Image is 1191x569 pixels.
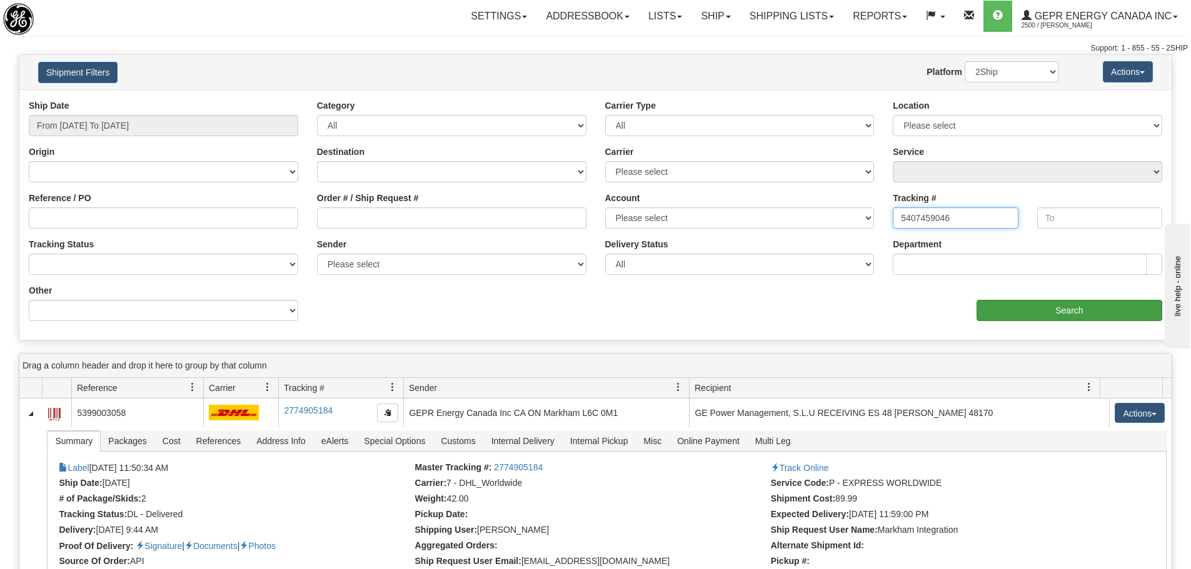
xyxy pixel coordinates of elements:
strong: Proof Of Delivery: [59,541,133,551]
div: Support: 1 - 855 - 55 - 2SHIP [3,43,1188,54]
a: 2774905184 [284,405,333,415]
strong: # of Package/Skids: [59,493,141,503]
iframe: chat widget [1162,220,1190,348]
button: Shipment Filters [38,62,118,83]
th: Press ctrl + space to group [203,378,278,398]
span: Tracking # [284,382,324,394]
strong: Shipment Cost: [771,493,835,503]
label: Carrier Type [605,99,656,112]
li: DL - Delivered [59,509,411,522]
input: To [1037,207,1162,229]
label: Platform [927,66,962,78]
li: Markham Integration [771,525,1123,537]
a: Ship [691,1,740,32]
strong: Ship Request User Name: [771,525,878,535]
span: Cost [155,431,188,451]
th: Press ctrl + space to group [278,378,403,398]
a: 2774905184 [494,462,543,472]
a: Lists [639,1,691,32]
strong: Ship Date: [59,478,102,488]
li: 2 [59,493,411,506]
a: Collapse [24,407,37,420]
a: Settings [461,1,536,32]
li: [DATE] 9:44 AM [59,525,411,537]
label: Origin [29,146,54,158]
label: Service [893,146,924,158]
button: Copy to clipboard [377,403,398,422]
a: Proof of delivery signature [136,541,182,551]
strong: Source Of Order: [59,556,130,566]
a: Sender filter column settings [668,377,689,398]
strong: Pickup #: [771,556,810,566]
label: Tracking Status [29,238,94,250]
a: Label [48,402,61,422]
th: Press ctrl + space to group [689,378,1100,398]
img: 7 - DHL_Worldwide [209,405,259,420]
label: Location [893,99,929,112]
img: logo2500.jpg [3,3,34,35]
a: Shipping lists [740,1,843,32]
strong: Shipping User: [415,525,478,535]
label: Sender [317,238,346,250]
span: Recipient [695,382,731,394]
strong: Ship Request User Email: [415,556,521,566]
li: 42.00 [415,493,768,506]
input: From [893,207,1018,229]
li: | | [59,540,411,553]
button: Actions [1115,403,1165,423]
li: [DATE] [59,478,411,490]
a: Recipient filter column settings [1078,377,1100,398]
li: 7 - DHL_Worldwide [415,478,768,490]
span: Internal Delivery [484,431,562,451]
label: Department [893,238,942,250]
span: Customs [433,431,483,451]
span: 2500 / [PERSON_NAME] [1022,19,1115,32]
a: Addressbook [536,1,639,32]
label: Tracking # [893,192,936,204]
button: Actions [1103,61,1153,82]
div: live help - online [9,11,116,20]
th: Press ctrl + space to group [403,378,689,398]
strong: Pickup Date: [415,509,468,519]
li: 89.99 [771,493,1123,506]
strong: Alternate Shipment Id: [771,540,864,550]
strong: Expected Delivery: [771,509,849,519]
a: Label [59,463,89,473]
input: Search [977,300,1162,321]
span: Misc [636,431,669,451]
th: Press ctrl + space to group [1100,378,1162,398]
li: [EMAIL_ADDRESS][DOMAIN_NAME] [415,556,768,568]
a: Proof of delivery images [239,541,276,551]
span: Address Info [249,431,313,451]
a: Track Online [771,463,829,473]
span: Internal Pickup [563,431,636,451]
th: Press ctrl + space to group [71,378,203,398]
td: GEPR Energy Canada Inc CA ON Markham L6C 0M1 [403,398,689,427]
span: Sender [409,382,437,394]
span: Carrier [209,382,236,394]
span: GEPR Energy Canada Inc [1032,11,1172,21]
span: Packages [101,431,154,451]
strong: Aggregated Orders: [415,540,498,550]
label: Ship Date [29,99,69,112]
strong: Delivery: [59,525,96,535]
label: Destination [317,146,364,158]
li: P - EXPRESS WORLDWIDE [771,478,1123,490]
span: References [189,431,249,451]
label: Order # / Ship Request # [317,192,419,204]
li: [DATE] 11:50:34 AM [59,462,411,475]
a: Proof of delivery documents [184,541,238,551]
li: [DATE] 11:59:00 PM [771,509,1123,522]
a: Tracking # filter column settings [382,377,403,398]
div: grid grouping header [19,354,1172,378]
strong: Service Code: [771,478,829,488]
td: 5399003058 [71,398,203,427]
span: Special Options [356,431,433,451]
a: GEPR Energy Canada Inc 2500 / [PERSON_NAME] [1012,1,1187,32]
span: Online Payment [670,431,747,451]
span: Reference [77,382,118,394]
li: Brian Salas (29971) [415,525,768,537]
label: Delivery Status [605,238,668,250]
strong: Weight: [415,493,447,503]
label: Category [317,99,355,112]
